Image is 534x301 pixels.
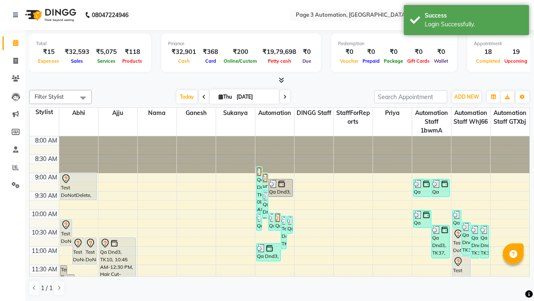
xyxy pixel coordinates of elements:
span: Card [203,58,218,64]
span: Products [120,58,144,64]
div: ₹15 [36,47,61,57]
span: Sukanya [216,108,255,118]
div: Total [36,40,144,47]
div: Qa Dnd3, TK38, 10:55 AM-11:25 AM, Hair cut Below 12 years (Boy) [257,244,280,261]
input: 2025-10-02 [234,91,276,103]
div: Qa Dnd3, TK26, 10:00 AM-10:30 AM, Hair cut Below 12 years (Boy) [453,210,461,227]
span: Today [176,90,197,103]
span: Filter Stylist [35,93,64,100]
span: Cash [176,58,192,64]
div: Test DoNotDelete, TK11, 10:15 AM-11:00 AM, Hair Cut-Men [60,219,72,246]
div: Qa Dnd3, TK27, 10:00 AM-10:30 AM, Hair cut Below 12 years (Boy) [413,210,431,227]
div: 10:00 AM [30,210,59,219]
div: Qa Dnd3, TK35, 10:25 AM-11:20 AM, Special Hair Wash- Men [471,225,479,258]
div: ₹0 [382,47,405,57]
input: Search Appointment [374,90,447,103]
div: 10:30 AM [30,228,59,237]
div: ₹0 [405,47,432,57]
span: Priya [373,108,412,118]
div: 8:30 AM [33,155,59,163]
span: Petty cash [266,58,293,64]
span: Expenses [36,58,61,64]
div: ₹5,075 [93,47,120,57]
span: ADD NEW [454,94,479,100]
div: ₹32,593 [61,47,93,57]
div: Qa Dnd3, TK36, 10:25 AM-11:20 AM, Special Hair Wash- Men [480,225,489,258]
div: 19 [502,47,529,57]
div: Qa Dnd3, TK23, 09:10 AM-09:40 AM, Hair cut Below 12 years (Boy) [413,179,431,196]
span: Prepaid [360,58,382,64]
div: ₹32,901 [168,47,199,57]
b: 08047224946 [92,3,128,27]
div: Test DoNotDelete, TK33, 10:10 AM-11:05 AM, Special Hair Wash- Men [281,216,287,249]
div: Test DoNotDelete, TK14, 09:00 AM-09:45 AM, Hair Cut-Men [60,173,97,200]
span: Sales [69,58,85,64]
span: DINGG Staff [295,108,333,118]
div: undefined, TK21, 09:00 AM-09:30 AM, Hair cut Below 12 years (Boy) [262,173,268,191]
div: Redemption [338,40,450,47]
div: 8:00 AM [33,136,59,145]
div: Test DoNotDelete, TK04, 10:45 AM-11:30 AM, Hair Cut-Men [73,238,84,264]
div: Test DoNotDelete, TK20, 10:30 AM-11:15 AM, Hair Cut-Men [453,229,461,255]
span: Due [300,58,313,64]
div: 9:30 AM [33,191,59,200]
span: StaffForReports [334,108,373,127]
img: logo [21,3,78,27]
span: Voucher [338,58,360,64]
div: Qa Dnd3, TK22, 08:50 AM-10:05 AM, Hair Cut By Expert-Men,Hair Cut-Men [257,167,262,212]
div: Qa Dnd3, TK24, 09:10 AM-09:40 AM, Hair Cut By Expert-Men [432,179,449,196]
div: ₹200 [222,47,259,57]
div: ₹19,79,698 [259,47,300,57]
span: Automation Staff gTXbj [491,108,530,127]
button: ADD NEW [452,91,481,103]
div: Success [425,11,523,20]
span: Gift Cards [405,58,432,64]
div: Stylist [30,108,59,117]
div: Qa Dnd3, TK10, 10:45 AM-12:30 PM, Hair Cut-Men,Hair Cut-Women [100,238,136,301]
span: Ganesh [177,108,216,118]
span: Nama [138,108,176,118]
div: Qa Dnd3, TK25, 09:30 AM-10:15 AM, Hair Cut-Men [262,192,268,218]
div: Finance [168,40,314,47]
div: Test DoNotDelete, TK03, 11:45 AM-12:30 PM, Hair Cut-Men [68,275,74,301]
span: Services [95,58,118,64]
div: Qa Dnd3, TK31, 10:10 AM-10:40 AM, Hair cut Below 12 years (Boy) [287,216,292,233]
div: ₹0 [432,47,450,57]
div: Test DoNotDelete, TK20, 11:15 AM-12:15 PM, Hair Cut-Women [453,256,470,292]
span: Abhi [59,108,98,118]
div: 11:00 AM [30,247,59,255]
div: Test DoNotDelete, TK16, 10:45 AM-11:30 AM, Hair Cut-Men [85,238,97,264]
span: Upcoming [502,58,529,64]
span: 1 / 1 [41,284,53,293]
div: Qa Dnd3, TK37, 10:25 AM-11:20 AM, Special Hair Wash- Men [432,225,449,258]
span: Package [382,58,405,64]
div: ₹0 [338,47,360,57]
div: ₹118 [120,47,144,57]
div: 18 [474,47,502,57]
div: ₹368 [199,47,222,57]
span: Wallet [432,58,450,64]
div: Qa Dnd3, TK34, 10:20 AM-11:15 AM, Special Hair Wash- Men [462,222,470,255]
div: Qa Dnd3, TK28, 10:05 AM-10:35 AM, Hair cut Below 12 years (Boy) [275,213,280,230]
span: Completed [474,58,502,64]
div: Qa Dnd3, TK30, 10:05 AM-10:35 AM, Hair cut Below 12 years (Boy) [269,213,274,230]
span: Ajju [98,108,137,118]
div: ₹0 [300,47,314,57]
div: Qa Dnd3, TK29, 10:05 AM-10:35 AM, Hair cut Below 12 years (Boy) [257,213,262,230]
span: Automation [255,108,294,118]
div: Login Successfully. [425,20,523,29]
div: ₹0 [360,47,382,57]
div: Test DoNotDelete, TK06, 11:30 AM-12:15 PM, Hair Cut-Men [60,265,67,292]
span: Automation Staff WhJ66 [451,108,490,127]
div: 11:30 AM [30,265,59,274]
div: Qa Dnd3, TK23, 09:10 AM-09:40 AM, Hair cut Below 12 years (Boy) [269,179,292,196]
div: 9:00 AM [33,173,59,182]
span: Automation Staff 1bwmA [412,108,451,136]
span: Thu [217,94,234,100]
span: Online/Custom [222,58,259,64]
